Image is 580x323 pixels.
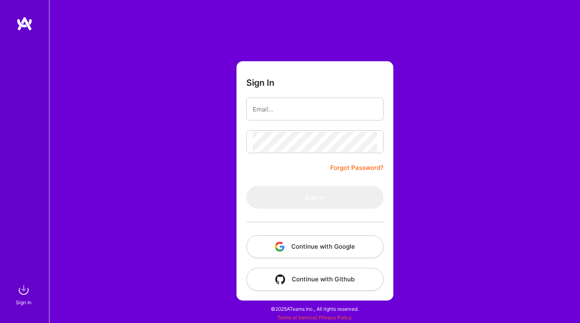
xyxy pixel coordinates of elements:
[330,163,384,173] a: Forgot Password?
[275,274,285,284] img: icon
[253,99,377,120] input: Email...
[16,282,32,298] img: sign in
[49,298,580,319] div: © 2025 ATeams Inc., All rights reserved.
[246,186,384,209] button: Sign In
[16,298,31,307] div: Sign In
[16,16,33,31] img: logo
[17,282,32,307] a: sign inSign In
[246,235,384,258] button: Continue with Google
[319,314,352,321] a: Privacy Policy
[246,78,274,88] h3: Sign In
[277,314,352,321] span: |
[275,242,285,252] img: icon
[246,268,384,291] button: Continue with Github
[277,314,316,321] a: Terms of Service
